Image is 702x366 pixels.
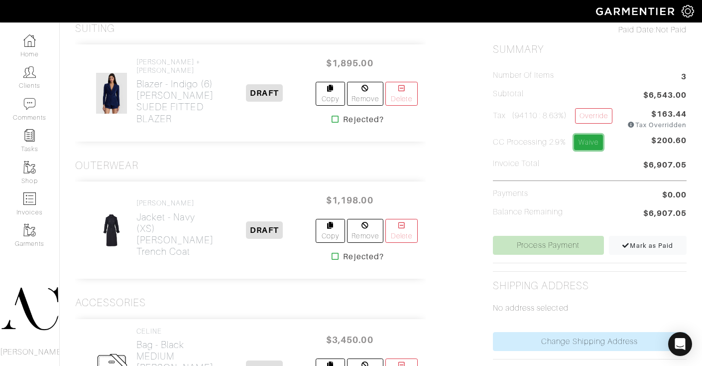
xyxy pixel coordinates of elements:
img: gear-icon-white-bd11855cb880d31180b6d7d6211b90ccbf57a29d726f0c71d8c61bd08dd39cc2.png [682,5,694,17]
span: Mark as Paid [622,242,673,249]
h3: Accessories [75,297,146,309]
span: Paid Date: [618,25,656,34]
span: $6,907.05 [643,207,687,221]
a: [PERSON_NAME] + [PERSON_NAME] Blazer - Indigo (6)[PERSON_NAME] SUEDE FITTED BLAZER [136,58,214,125]
span: $163.44 [651,108,687,120]
a: Change Shipping Address [493,332,687,351]
img: garmentier-logo-header-white-b43fb05a5012e4ada735d5af1a66efaba907eab6374d6393d1fbf88cb4ef424d.png [591,2,682,20]
span: $1,198.00 [320,189,379,211]
h5: Balance Remaining [493,207,564,217]
span: $6,907.05 [643,159,687,173]
h2: Blazer - Indigo (6) [PERSON_NAME] SUEDE FITTED BLAZER [136,78,214,124]
a: Mark as Paid [609,236,687,255]
img: yYwm83usdK2ZSp61CKFGFFFY [95,209,128,251]
span: DRAFT [246,221,282,239]
h5: Number of Items [493,71,555,80]
h4: [PERSON_NAME] [136,199,214,207]
img: dashboard-icon-dbcd8f5a0b271acd01030246c82b418ddd0df26cd7fceb0bd07c9910d44c42f6.png [23,34,36,47]
a: Process Payment [493,236,604,255]
span: 3 [681,71,687,84]
h2: Jacket - Navy (XS) [PERSON_NAME] Trench Coat [136,211,214,257]
div: Not Paid [493,24,687,36]
a: Delete [385,219,418,243]
a: [PERSON_NAME] Jacket - Navy (XS)[PERSON_NAME] Trench Coat [136,199,214,257]
a: Remove [347,82,383,106]
p: No address selected [493,302,687,314]
img: reminder-icon-8004d30b9f0a5d33ae49ab947aed9ed385cf756f9e5892f1edd6e32f2345188e.png [23,129,36,142]
span: $3,450.00 [320,329,379,351]
h4: CELINE [136,327,214,336]
span: $200.60 [651,135,687,154]
a: Override [575,108,612,124]
h5: Tax (94110 : 8.63%) [493,108,612,126]
h3: Outerwear [75,160,138,172]
h5: Invoice Total [493,159,540,169]
span: DRAFT [246,84,282,102]
div: Open Intercom Messenger [668,332,692,356]
a: Delete [385,82,418,106]
img: clients-icon-6bae9207a08558b7cb47a8932f037763ab4055f8c8b6bfacd5dc20c3e0201464.png [23,66,36,78]
a: Copy [316,219,345,243]
div: Tax Overridden [627,120,687,130]
img: 4PeY8zQXt9hTuBaQFopdcWwq [96,72,127,114]
img: comment-icon-a0a6a9ef722e966f86d9cbdc48e553b5cf19dbc54f86b18d962a5391bc8f6eb6.png [23,98,36,110]
h5: CC Processing 2.9% [493,135,603,150]
img: orders-icon-0abe47150d42831381b5fb84f609e132dff9fe21cb692f30cb5eec754e2cba89.png [23,192,36,205]
h5: Payments [493,189,528,198]
a: Remove [347,219,383,243]
a: Copy [316,82,345,106]
a: Waive [574,135,603,150]
strong: Rejected? [343,114,383,126]
img: garments-icon-b7da505a4dc4fd61783c78ac3ca0ef83fa9d6f193b1c9dc38574b1d14d53ca28.png [23,161,36,174]
h5: Subtotal [493,89,524,99]
img: garments-icon-b7da505a4dc4fd61783c78ac3ca0ef83fa9d6f193b1c9dc38574b1d14d53ca28.png [23,224,36,236]
h4: [PERSON_NAME] + [PERSON_NAME] [136,58,214,75]
span: $0.00 [662,189,687,201]
span: $6,543.00 [643,89,687,103]
strong: Rejected? [343,251,383,263]
h2: Shipping Address [493,280,589,292]
span: $1,895.00 [320,52,379,74]
h3: Suiting [75,22,115,35]
h2: Summary [493,43,687,56]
